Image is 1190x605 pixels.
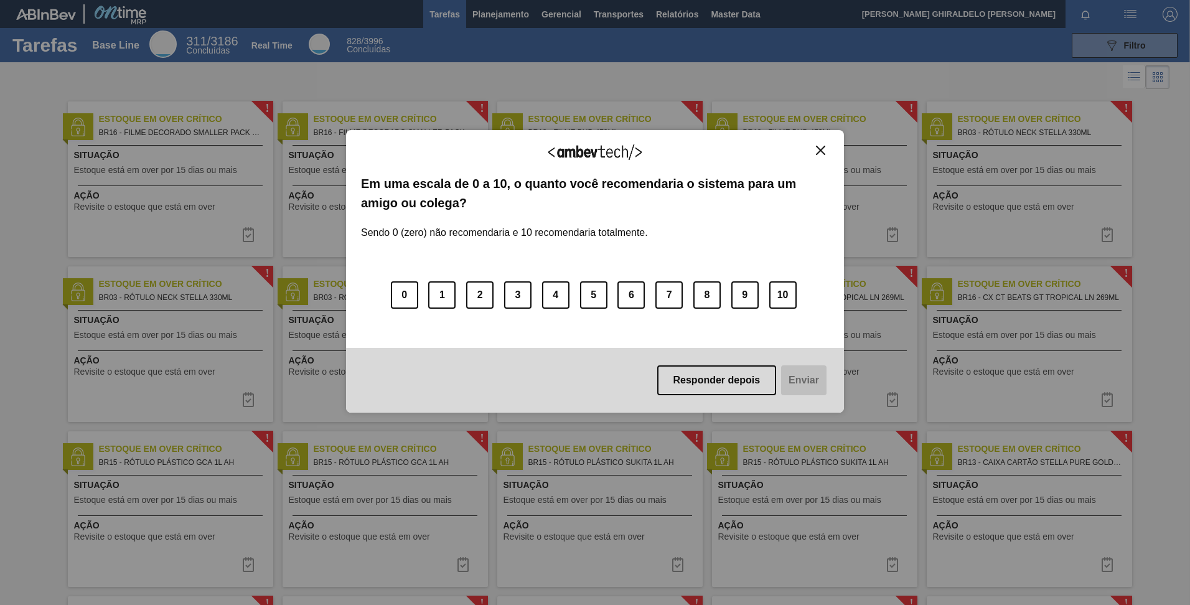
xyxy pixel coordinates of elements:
button: 8 [693,281,721,309]
button: 3 [504,281,532,309]
button: 10 [769,281,797,309]
label: Sendo 0 (zero) não recomendaria e 10 recomendaria totalmente. [361,212,648,238]
button: 6 [617,281,645,309]
button: 2 [466,281,494,309]
img: Logo Ambevtech [548,144,642,160]
img: Close [816,146,825,155]
button: Responder depois [657,365,777,395]
button: 0 [391,281,418,309]
button: 7 [655,281,683,309]
button: 5 [580,281,607,309]
button: Close [812,145,829,156]
button: 1 [428,281,456,309]
button: 4 [542,281,569,309]
button: 9 [731,281,759,309]
label: Em uma escala de 0 a 10, o quanto você recomendaria o sistema para um amigo ou colega? [361,174,829,212]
